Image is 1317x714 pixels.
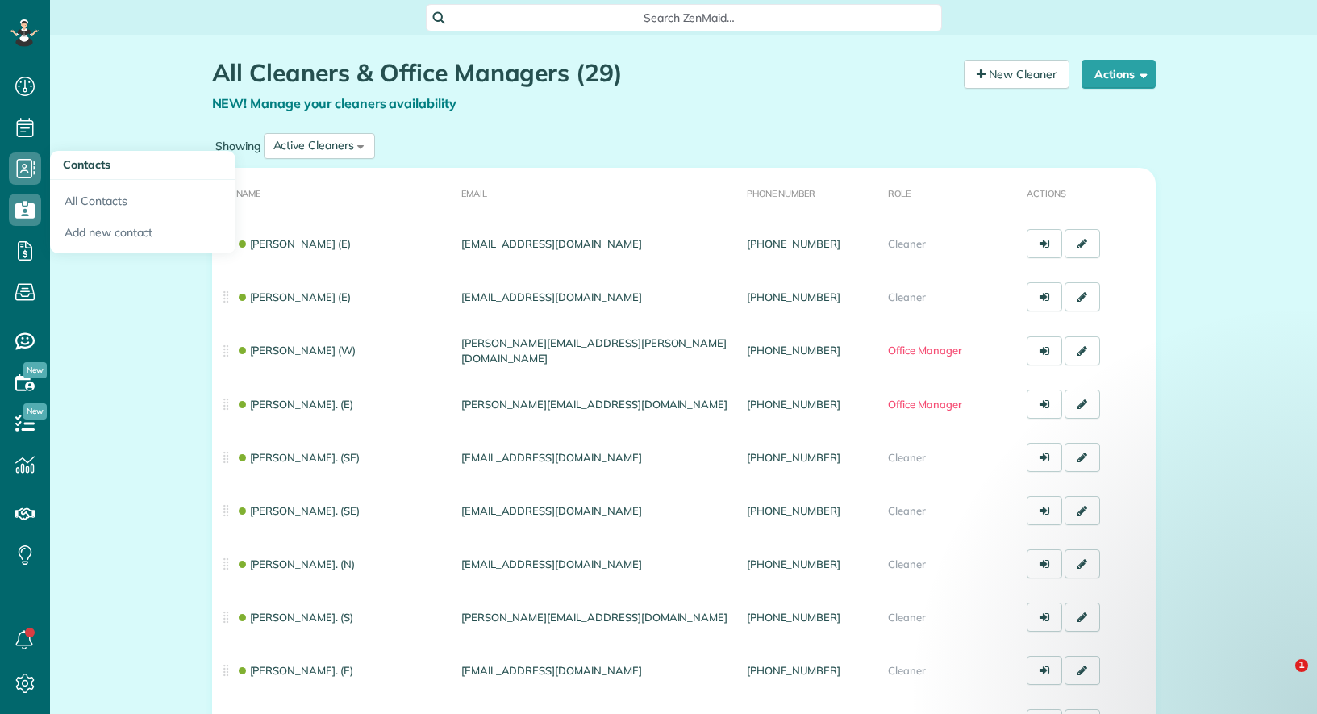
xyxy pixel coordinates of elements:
[212,95,457,111] a: NEW! Manage your cleaners availability
[455,644,740,697] td: [EMAIL_ADDRESS][DOMAIN_NAME]
[236,290,351,303] a: [PERSON_NAME] (E)
[747,664,840,677] a: [PHONE_NUMBER]
[455,537,740,591] td: [EMAIL_ADDRESS][DOMAIN_NAME]
[212,60,952,86] h1: All Cleaners & Office Managers (29)
[747,398,840,411] a: [PHONE_NUMBER]
[455,484,740,537] td: [EMAIL_ADDRESS][DOMAIN_NAME]
[236,611,353,624] a: [PERSON_NAME]. (S)
[1082,60,1156,89] button: Actions
[740,168,882,217] th: Phone number
[888,344,961,357] span: Office Manager
[236,557,355,570] a: [PERSON_NAME]. (N)
[888,664,926,677] span: Cleaner
[236,504,360,517] a: [PERSON_NAME]. (SE)
[1020,168,1156,217] th: Actions
[747,290,840,303] a: [PHONE_NUMBER]
[747,504,840,517] a: [PHONE_NUMBER]
[23,403,47,420] span: New
[455,324,740,378] td: [PERSON_NAME][EMAIL_ADDRESS][PERSON_NAME][DOMAIN_NAME]
[888,504,926,517] span: Cleaner
[236,664,353,677] a: [PERSON_NAME]. (E)
[50,180,235,217] a: All Contacts
[455,431,740,484] td: [EMAIL_ADDRESS][DOMAIN_NAME]
[888,290,926,303] span: Cleaner
[747,237,840,250] a: [PHONE_NUMBER]
[212,138,264,154] label: Showing
[1295,659,1308,672] span: 1
[747,451,840,464] a: [PHONE_NUMBER]
[455,217,740,270] td: [EMAIL_ADDRESS][DOMAIN_NAME]
[63,157,110,172] span: Contacts
[888,451,926,464] span: Cleaner
[212,168,455,217] th: Name
[747,557,840,570] a: [PHONE_NUMBER]
[455,168,740,217] th: Email
[1262,659,1301,698] iframe: Intercom live chat
[455,378,740,431] td: [PERSON_NAME][EMAIL_ADDRESS][DOMAIN_NAME]
[888,557,926,570] span: Cleaner
[50,217,235,254] a: Add new contact
[273,137,354,154] div: Active Cleaners
[964,60,1069,89] a: New Cleaner
[747,611,840,624] a: [PHONE_NUMBER]
[888,237,926,250] span: Cleaner
[236,451,360,464] a: [PERSON_NAME]. (SE)
[236,398,353,411] a: [PERSON_NAME]. (E)
[888,611,926,624] span: Cleaner
[455,270,740,324] td: [EMAIL_ADDRESS][DOMAIN_NAME]
[747,344,840,357] a: [PHONE_NUMBER]
[236,237,351,250] a: [PERSON_NAME] (E)
[23,362,47,378] span: New
[455,591,740,644] td: [PERSON_NAME][EMAIL_ADDRESS][DOMAIN_NAME]
[881,168,1020,217] th: Role
[236,344,356,357] a: [PERSON_NAME] (W)
[888,398,961,411] span: Office Manager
